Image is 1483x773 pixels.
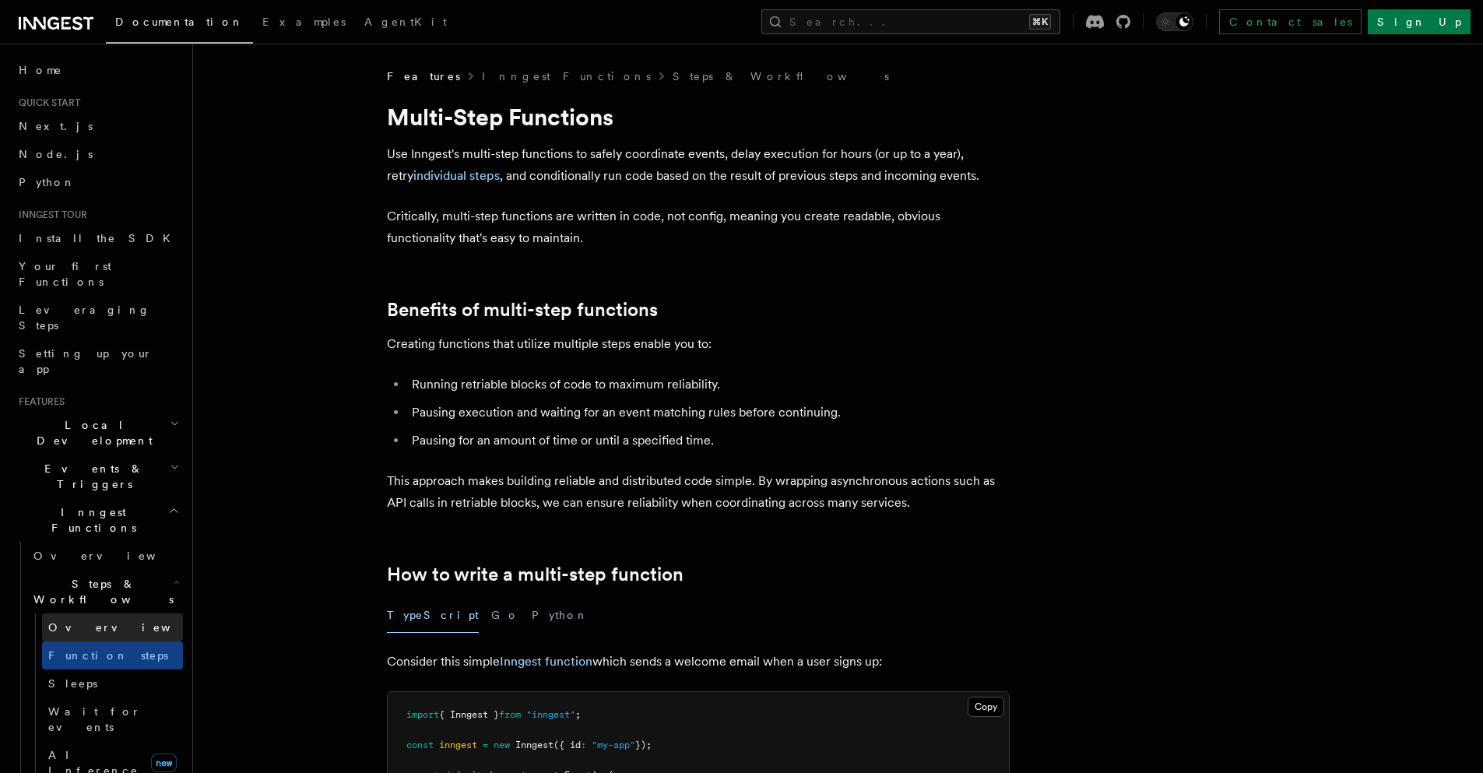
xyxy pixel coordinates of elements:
[387,299,658,321] a: Benefits of multi-step functions
[19,176,76,188] span: Python
[439,740,477,750] span: inngest
[19,260,111,288] span: Your first Functions
[581,740,586,750] span: :
[387,333,1010,355] p: Creating functions that utilize multiple steps enable you to:
[262,16,346,28] span: Examples
[42,641,183,669] a: Function steps
[12,461,170,492] span: Events & Triggers
[1156,12,1193,31] button: Toggle dark mode
[1219,9,1362,34] a: Contact sales
[151,754,177,772] span: new
[12,168,183,196] a: Python
[387,470,1010,514] p: This approach makes building reliable and distributed code simple. By wrapping asynchronous actio...
[253,5,355,42] a: Examples
[387,651,1010,673] p: Consider this simple which sends a welcome email when a user signs up:
[12,140,183,168] a: Node.js
[12,209,87,221] span: Inngest tour
[42,697,183,741] a: Wait for events
[27,542,183,570] a: Overview
[27,570,183,613] button: Steps & Workflows
[42,613,183,641] a: Overview
[19,148,93,160] span: Node.js
[12,56,183,84] a: Home
[387,69,460,84] span: Features
[27,576,174,607] span: Steps & Workflows
[12,97,80,109] span: Quick start
[491,598,519,633] button: Go
[483,740,488,750] span: =
[12,498,183,542] button: Inngest Functions
[33,550,194,562] span: Overview
[48,649,168,662] span: Function steps
[387,598,479,633] button: TypeScript
[406,740,434,750] span: const
[553,740,581,750] span: ({ id
[364,16,447,28] span: AgentKit
[407,402,1010,423] li: Pausing execution and waiting for an event matching rules before continuing.
[12,296,183,339] a: Leveraging Steps
[48,621,209,634] span: Overview
[12,395,65,408] span: Features
[500,654,592,669] a: Inngest function
[19,232,180,244] span: Install the SDK
[387,564,684,585] a: How to write a multi-step function
[19,304,150,332] span: Leveraging Steps
[12,112,183,140] a: Next.js
[387,103,1010,131] h1: Multi-Step Functions
[407,374,1010,395] li: Running retriable blocks of code to maximum reliability.
[12,417,170,448] span: Local Development
[1029,14,1051,30] kbd: ⌘K
[494,740,510,750] span: new
[48,705,141,733] span: Wait for events
[19,347,153,375] span: Setting up your app
[526,709,575,720] span: "inngest"
[575,709,581,720] span: ;
[106,5,253,44] a: Documentation
[532,598,589,633] button: Python
[115,16,244,28] span: Documentation
[413,168,500,183] a: individual steps
[406,709,439,720] span: import
[407,430,1010,452] li: Pausing for an amount of time or until a specified time.
[12,339,183,383] a: Setting up your app
[673,69,889,84] a: Steps & Workflows
[387,206,1010,249] p: Critically, multi-step functions are written in code, not config, meaning you create readable, ob...
[42,669,183,697] a: Sleeps
[19,62,62,78] span: Home
[12,252,183,296] a: Your first Functions
[19,120,93,132] span: Next.js
[439,709,499,720] span: { Inngest }
[355,5,456,42] a: AgentKit
[515,740,553,750] span: Inngest
[635,740,652,750] span: });
[1368,9,1471,34] a: Sign Up
[12,411,183,455] button: Local Development
[482,69,651,84] a: Inngest Functions
[48,677,97,690] span: Sleeps
[12,504,168,536] span: Inngest Functions
[12,455,183,498] button: Events & Triggers
[12,224,183,252] a: Install the SDK
[592,740,635,750] span: "my-app"
[499,709,521,720] span: from
[968,697,1004,717] button: Copy
[387,143,1010,187] p: Use Inngest's multi-step functions to safely coordinate events, delay execution for hours (or up ...
[761,9,1060,34] button: Search...⌘K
